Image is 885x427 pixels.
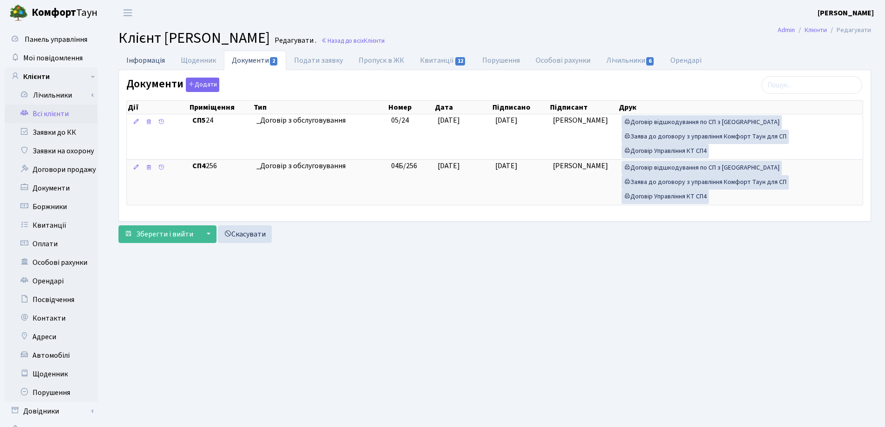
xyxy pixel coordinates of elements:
[126,78,219,92] label: Документи
[438,161,460,171] span: [DATE]
[224,51,286,70] a: Документи
[391,115,409,125] span: 05/24
[136,229,193,239] span: Зберегти і вийти
[127,101,189,114] th: Дії
[118,27,270,49] span: Клієнт [PERSON_NAME]
[818,7,874,19] a: [PERSON_NAME]
[192,161,249,171] span: 256
[25,34,87,45] span: Панель управління
[23,53,83,63] span: Мої повідомлення
[5,309,98,328] a: Контакти
[256,161,384,171] span: _Договір з обслуговування
[622,175,789,190] a: Заява до договору з управління Комфорт Таун для СП
[9,4,28,22] img: logo.png
[492,101,549,114] th: Підписано
[646,57,654,66] span: 6
[818,8,874,18] b: [PERSON_NAME]
[434,101,492,114] th: Дата
[438,115,460,125] span: [DATE]
[11,86,98,105] a: Лічильники
[5,160,98,179] a: Договори продажу
[192,115,206,125] b: СП5
[32,5,76,20] b: Комфорт
[5,216,98,235] a: Квитанції
[173,51,224,70] a: Щоденник
[256,115,384,126] span: _Договір з обслуговування
[189,101,253,114] th: Приміщення
[253,101,387,114] th: Тип
[5,272,98,290] a: Орендарі
[827,25,871,35] li: Редагувати
[387,101,434,114] th: Номер
[192,161,206,171] b: СП4
[118,51,173,70] a: Інформація
[118,225,199,243] button: Зберегти і вийти
[622,161,782,175] a: Договір відшкодування по СП з [GEOGRAPHIC_DATA]
[412,51,474,70] a: Квитанції
[662,51,709,70] a: Орендарі
[764,20,885,40] nav: breadcrumb
[391,161,417,171] span: 04Б/256
[553,115,608,125] span: [PERSON_NAME]
[622,115,782,130] a: Договір відшкодування по СП з [GEOGRAPHIC_DATA]
[273,36,316,45] small: Редагувати .
[553,161,608,171] span: [PERSON_NAME]
[622,190,709,204] a: Договір Управління КТ СП4
[5,253,98,272] a: Особові рахунки
[5,402,98,420] a: Довідники
[5,67,98,86] a: Клієнти
[5,142,98,160] a: Заявки на охорону
[618,101,863,114] th: Друк
[5,290,98,309] a: Посвідчення
[455,57,465,66] span: 12
[218,225,272,243] a: Скасувати
[495,161,518,171] span: [DATE]
[364,36,385,45] span: Клієнти
[184,76,219,92] a: Додати
[5,328,98,346] a: Адреси
[495,115,518,125] span: [DATE]
[5,105,98,123] a: Всі клієнти
[116,5,139,20] button: Переключити навігацію
[622,144,709,158] a: Договір Управління КТ СП4
[5,383,98,402] a: Порушення
[270,57,277,66] span: 2
[32,5,98,21] span: Таун
[5,49,98,67] a: Мої повідомлення
[805,25,827,35] a: Клієнти
[351,51,412,70] a: Пропуск в ЖК
[5,179,98,197] a: Документи
[321,36,385,45] a: Назад до всіхКлієнти
[549,101,618,114] th: Підписант
[5,346,98,365] a: Автомобілі
[286,51,351,70] a: Подати заявку
[5,235,98,253] a: Оплати
[474,51,528,70] a: Порушення
[5,365,98,383] a: Щоденник
[5,123,98,142] a: Заявки до КК
[761,76,862,94] input: Пошук...
[186,78,219,92] button: Документи
[528,51,598,70] a: Особові рахунки
[622,130,789,144] a: Заява до договору з управління Комфорт Таун для СП
[5,197,98,216] a: Боржники
[598,51,662,70] a: Лічильники
[5,30,98,49] a: Панель управління
[192,115,249,126] span: 24
[778,25,795,35] a: Admin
